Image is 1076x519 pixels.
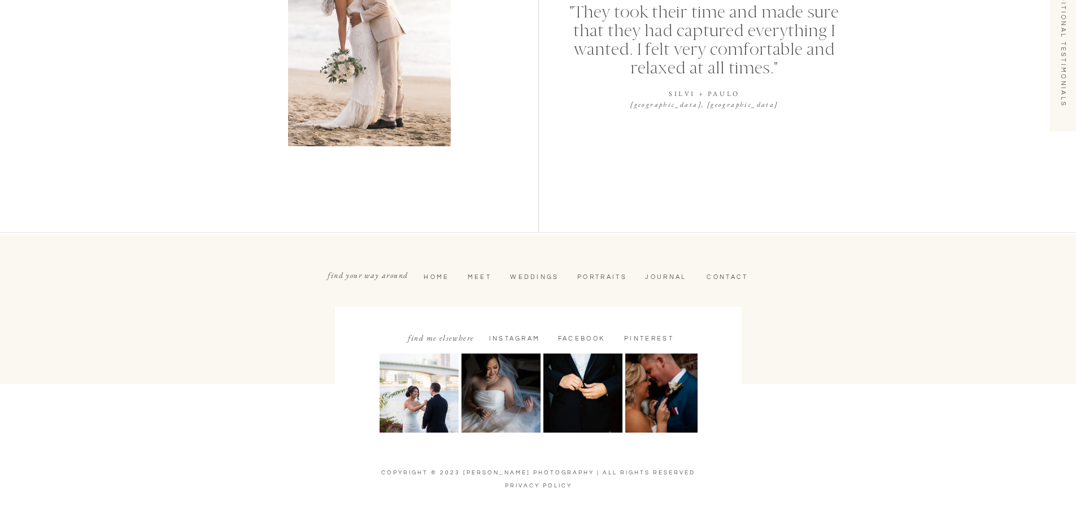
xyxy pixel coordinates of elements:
[324,268,408,280] p: find your way around
[555,334,609,343] a: FACEBOOK
[498,481,580,490] a: PRIVACY POLICY
[465,273,494,282] a: MEET
[380,354,459,433] img: J&F_WEDDING-245
[617,99,792,112] p: [GEOGRAPHIC_DATA], [GEOGRAPHIC_DATA]
[621,334,677,343] a: PINTEREST
[617,89,792,99] p: Silvi + Paulo
[508,273,561,282] a: WEDDINGS
[625,354,704,433] img: NSP_2236-Edit
[487,334,543,343] a: INSTAGRAM
[543,354,622,433] img: J&F_WEDDING-116
[575,273,630,282] a: PORTRAITS
[377,468,700,476] p: COPYRIGHT © 2023 [PERSON_NAME] Photography | ALL RIGHTS RESERVED
[564,3,845,77] p: "They took their time and made sure that they had captured everything I wanted. I felt very comfo...
[461,354,541,433] img: DSC_9951
[703,273,753,282] a: CONTACT
[422,273,452,282] a: home
[400,331,474,343] p: FIND ME ELSEWHERE
[643,273,689,282] a: JOURNAL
